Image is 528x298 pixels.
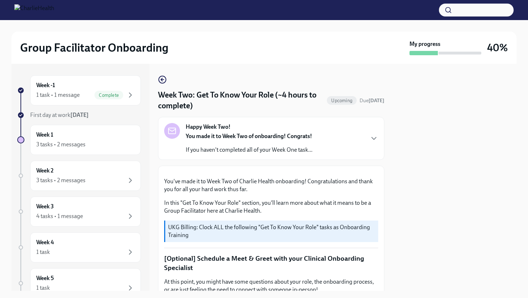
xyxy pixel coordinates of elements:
[36,203,54,211] h6: Week 3
[36,176,85,184] div: 3 tasks • 2 messages
[70,112,89,118] strong: [DATE]
[186,123,231,131] strong: Happy Week Two!
[94,93,123,98] span: Complete
[36,91,80,99] div: 1 task • 1 message
[487,41,508,54] h3: 40%
[36,274,54,282] h6: Week 5
[17,75,141,105] a: Week -11 task • 1 messageComplete
[186,133,312,139] strong: You made it to Week Two of onboarding! Congrats!
[327,98,357,103] span: Upcoming
[36,238,54,246] h6: Week 4
[17,197,141,227] a: Week 34 tasks • 1 message
[164,178,378,193] p: You've made it to Week Two of Charlie Health onboarding! Congratulations and thank you for all yo...
[369,98,384,104] strong: [DATE]
[409,40,440,48] strong: My progress
[158,90,324,111] h4: Week Two: Get To Know Your Role (~4 hours to complete)
[17,111,141,119] a: First day at work[DATE]
[360,97,384,104] span: September 1st, 2025 10:00
[20,41,168,55] h2: Group Facilitator Onboarding
[14,4,54,16] img: CharlieHealth
[164,254,378,272] p: [Optional] Schedule a Meet & Greet with your Clinical Onboarding Specialist
[36,212,83,220] div: 4 tasks • 1 message
[17,161,141,191] a: Week 23 tasks • 2 messages
[36,248,50,256] div: 1 task
[36,141,85,148] div: 3 tasks • 2 messages
[186,146,312,154] p: If you haven't completed all of your Week One task...
[30,112,89,118] span: First day at work
[168,223,375,239] p: UKG Billing: Clock ALL the following "Get To Know Your Role" tasks as Onboarding Training
[17,125,141,155] a: Week 13 tasks • 2 messages
[164,278,378,294] p: At this point, you might have some questions about your role, the onboarding process, or are just...
[36,284,50,292] div: 1 task
[36,167,54,175] h6: Week 2
[164,199,378,215] p: In this "Get To Know Your Role" section, you'll learn more about what it means to be a Group Faci...
[360,98,384,104] span: Due
[36,81,55,89] h6: Week -1
[36,131,53,139] h6: Week 1
[17,232,141,262] a: Week 41 task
